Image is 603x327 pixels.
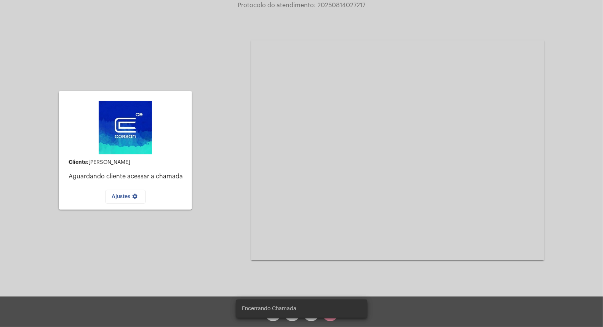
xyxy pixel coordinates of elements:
span: Ajustes [112,194,139,199]
span: Encerrando Chamada [242,305,297,313]
mat-icon: settings [130,193,139,202]
button: Ajustes [106,190,146,204]
img: d4669ae0-8c07-2337-4f67-34b0df7f5ae4.jpeg [99,101,152,154]
p: Aguardando cliente acessar a chamada [69,173,186,180]
div: [PERSON_NAME] [69,159,186,165]
span: Protocolo do atendimento: 20250814027217 [238,2,365,8]
strong: Cliente: [69,159,88,165]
